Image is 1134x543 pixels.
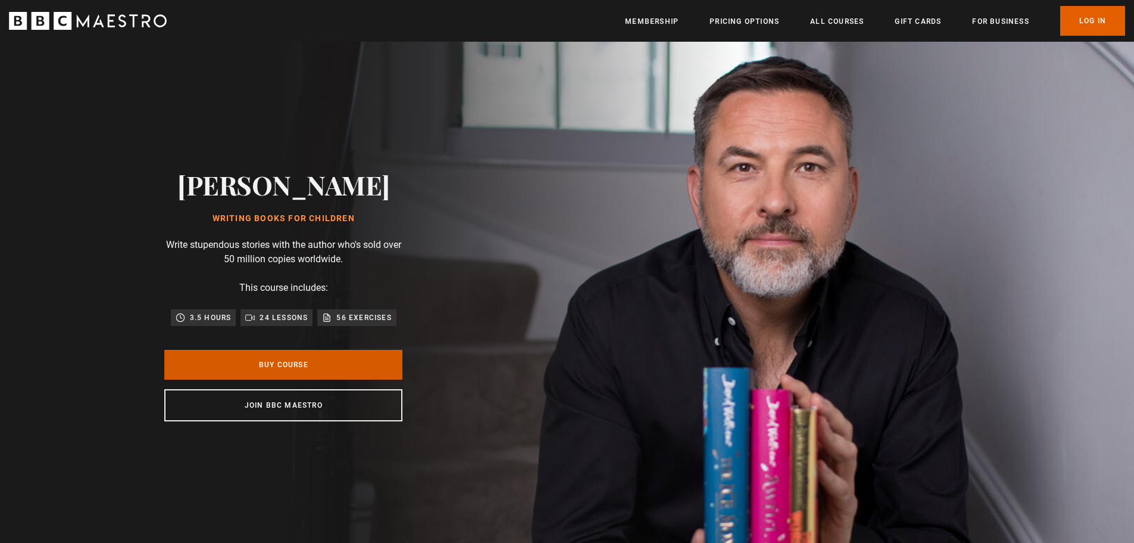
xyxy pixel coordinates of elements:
svg: BBC Maestro [9,12,167,30]
p: 24 lessons [260,312,308,324]
a: Membership [625,15,679,27]
p: This course includes: [239,281,328,295]
p: 3.5 hours [190,312,232,324]
a: Log In [1060,6,1125,36]
a: Buy Course [164,350,402,380]
h2: [PERSON_NAME] [177,169,390,200]
h1: Writing Books for Children [177,214,390,224]
a: Gift Cards [895,15,941,27]
a: All Courses [810,15,864,27]
a: Pricing Options [710,15,779,27]
p: 56 exercises [336,312,391,324]
nav: Primary [625,6,1125,36]
a: For business [972,15,1029,27]
p: Write stupendous stories with the author who's sold over 50 million copies worldwide. [164,238,402,266]
a: Join BBC Maestro [164,389,402,421]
